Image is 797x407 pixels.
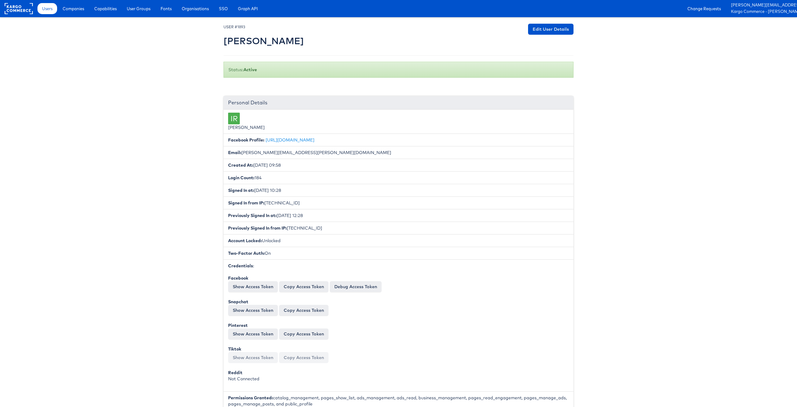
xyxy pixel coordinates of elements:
[228,225,287,231] b: Previously Signed In from IP:
[279,352,329,363] button: Copy Access Token
[228,352,278,363] button: Show Access Token
[228,213,277,218] b: Previously Signed In at:
[224,196,573,209] li: [TECHNICAL_ID]
[228,305,278,316] button: Show Access Token
[228,263,253,269] b: Credentials
[228,150,241,155] b: Email:
[228,250,265,256] b: Two-Factor Auth:
[228,238,262,243] b: Account Locked:
[214,3,232,14] a: SSO
[224,171,573,184] li: 184
[731,9,792,15] a: Kargo Commerce - [PERSON_NAME]
[224,96,573,110] div: Personal Details
[228,162,253,168] b: Created At:
[228,175,255,180] b: Login Count:
[330,281,382,292] a: Debug Access Token
[266,137,314,143] a: [URL][DOMAIN_NAME]
[228,370,569,382] div: Not Connected
[161,6,172,12] span: Fonts
[228,188,254,193] b: Signed In at:
[90,3,121,14] a: Capabilities
[683,3,725,14] a: Change Requests
[228,137,264,143] b: Facebook Profile:
[228,370,243,375] b: Reddit
[228,346,241,352] b: Tiktok
[233,3,262,14] a: Graph API
[279,281,329,292] button: Copy Access Token
[94,6,117,12] span: Capabilities
[528,24,573,35] a: Edit User Details
[42,6,52,12] span: Users
[224,146,573,159] li: [PERSON_NAME][EMAIL_ADDRESS][PERSON_NAME][DOMAIN_NAME]
[224,62,573,78] div: Status:
[182,6,209,12] span: Organisations
[228,328,278,339] button: Show Access Token
[63,6,84,12] span: Companies
[224,25,245,29] small: USER #1893
[228,275,248,281] b: Facebook
[243,67,257,72] b: Active
[228,395,273,401] b: Permissions Granted:
[224,159,573,172] li: [DATE] 09:58
[224,259,573,392] li: :
[228,113,240,124] div: IR
[228,200,264,206] b: Signed In from IP:
[58,3,89,14] a: Companies
[279,328,329,339] button: Copy Access Token
[37,3,57,14] a: Users
[127,6,150,12] span: User Groups
[156,3,176,14] a: Fonts
[279,305,329,316] button: Copy Access Token
[228,299,248,304] b: Snapchat
[224,36,304,46] h2: [PERSON_NAME]
[224,222,573,235] li: [TECHNICAL_ID]
[122,3,155,14] a: User Groups
[224,184,573,197] li: [DATE] 10:28
[224,110,573,134] li: [PERSON_NAME]
[731,2,792,9] a: [PERSON_NAME][EMAIL_ADDRESS][PERSON_NAME][DOMAIN_NAME]
[228,281,278,292] button: Show Access Token
[228,323,248,328] b: Pinterest
[224,209,573,222] li: [DATE] 12:28
[219,6,228,12] span: SSO
[177,3,213,14] a: Organisations
[224,234,573,247] li: Unlocked
[224,247,573,260] li: On
[238,6,258,12] span: Graph API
